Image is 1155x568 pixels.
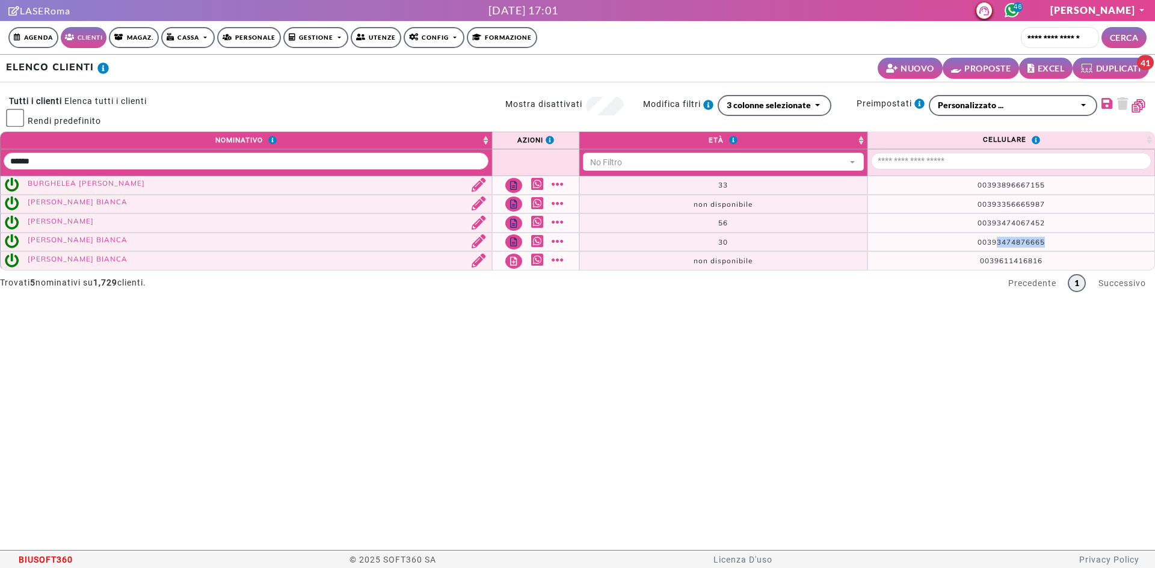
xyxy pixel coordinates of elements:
a: Whatsapp [531,253,546,267]
span: 3474067452 [997,218,1045,227]
input: Rendi predefinito [6,109,23,126]
span: 0039 [978,200,997,209]
a: PROPOSTE [943,58,1020,79]
a: DUPLICATI 41 [1073,58,1149,79]
a: 1 [1068,274,1086,292]
input: Cerca cliente... [1021,27,1099,48]
span: 611416816 [999,256,1043,265]
a: Privacy Policy [1079,555,1139,564]
button: CERCA [1101,27,1147,48]
span: 30 [718,237,728,246]
a: Whatsapp [531,197,546,210]
b: ELENCO CLIENTI [6,61,94,73]
div: Personalizzato ... [938,99,1077,111]
a: Salva [1097,97,1113,110]
span: 0039 [980,256,999,265]
a: Mostra altro [552,215,567,229]
span: 0039 [978,180,997,189]
a: Licenza D'uso [713,555,772,564]
label: Preimpostati [857,95,929,112]
a: LASERoma [8,5,70,16]
a: Mostra altro [552,253,567,267]
span: 33 [718,180,728,189]
span: 41 [1137,55,1154,70]
a: Note [505,178,522,193]
a: Formazione [467,27,537,48]
span: non disponibile [694,256,753,265]
small: DUPLICATI [1096,62,1141,75]
a: Whatsapp [531,234,546,248]
a: Note [505,234,522,249]
small: NUOVO [901,62,934,75]
span: 3356665987 [997,200,1045,209]
a: Note [505,197,522,212]
small: EXCEL [1038,62,1065,75]
a: Config [404,27,464,48]
a: Utenze [351,27,401,48]
span: non disponibile [694,200,753,209]
a: [PERSON_NAME] [1050,4,1147,16]
a: Personale [217,27,281,48]
a: Mostra altro [552,177,567,191]
button: EXCEL [1019,58,1073,79]
a: [PERSON_NAME] [28,216,94,225]
a: Mostra altro [552,197,567,210]
a: BURGHELEA [PERSON_NAME] [28,179,145,188]
a: NUOVO [878,58,943,79]
i: Clicca per andare alla pagina di firma [8,6,20,16]
strong: 5 [30,278,35,287]
button: Personalizzato ... [929,95,1097,116]
a: Modifica [463,178,488,193]
a: Note [505,216,522,231]
span: 0039 [978,218,997,227]
th: Età : activate to sort column ascending [579,132,867,150]
small: Elenca tutti i clienti [64,96,147,106]
a: [PERSON_NAME] BIANCA [28,197,128,206]
a: [PERSON_NAME] BIANCA [28,254,128,263]
a: Gestione [283,27,349,48]
span: 3474876665 [997,237,1045,246]
label: Modifica filtri [643,96,718,111]
div: Nominativo [4,153,488,171]
a: Mostra altro [552,234,567,248]
div: [DATE] 17:01 [488,2,558,19]
a: Cassa [161,27,215,48]
a: Whatsapp [531,215,546,229]
a: Magaz. [109,27,159,48]
small: Rendi predefinito [23,116,101,126]
a: [PERSON_NAME] BIANCA [28,235,128,244]
div: No Filtro [590,156,846,169]
a: Agenda [8,27,58,48]
th: Azioni [492,132,579,150]
a: Note [505,254,522,269]
label: Mostra disattivati [505,96,587,111]
span: 0039 [978,237,997,246]
a: Modifica [463,216,488,231]
a: Modifica [463,254,488,269]
strong: 1,729 [93,278,117,287]
span: 3896667155 [997,180,1045,189]
button: 3 colonne selezionate [718,95,831,116]
div: Cellulare [871,153,1151,171]
th: Cellulare : activate to sort column ascending [867,132,1155,150]
a: Clienti [61,27,106,48]
strong: Tutti i clienti [9,96,62,106]
button: No Filtro [583,153,863,173]
span: 46 [1013,2,1023,12]
small: PROPOSTE [964,62,1011,75]
a: Modifica [463,197,488,212]
span: 56 [718,218,728,227]
div: 3 colonne selezionate [727,99,811,111]
a: Modifica [463,234,488,249]
a: Whatsapp [531,177,546,191]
